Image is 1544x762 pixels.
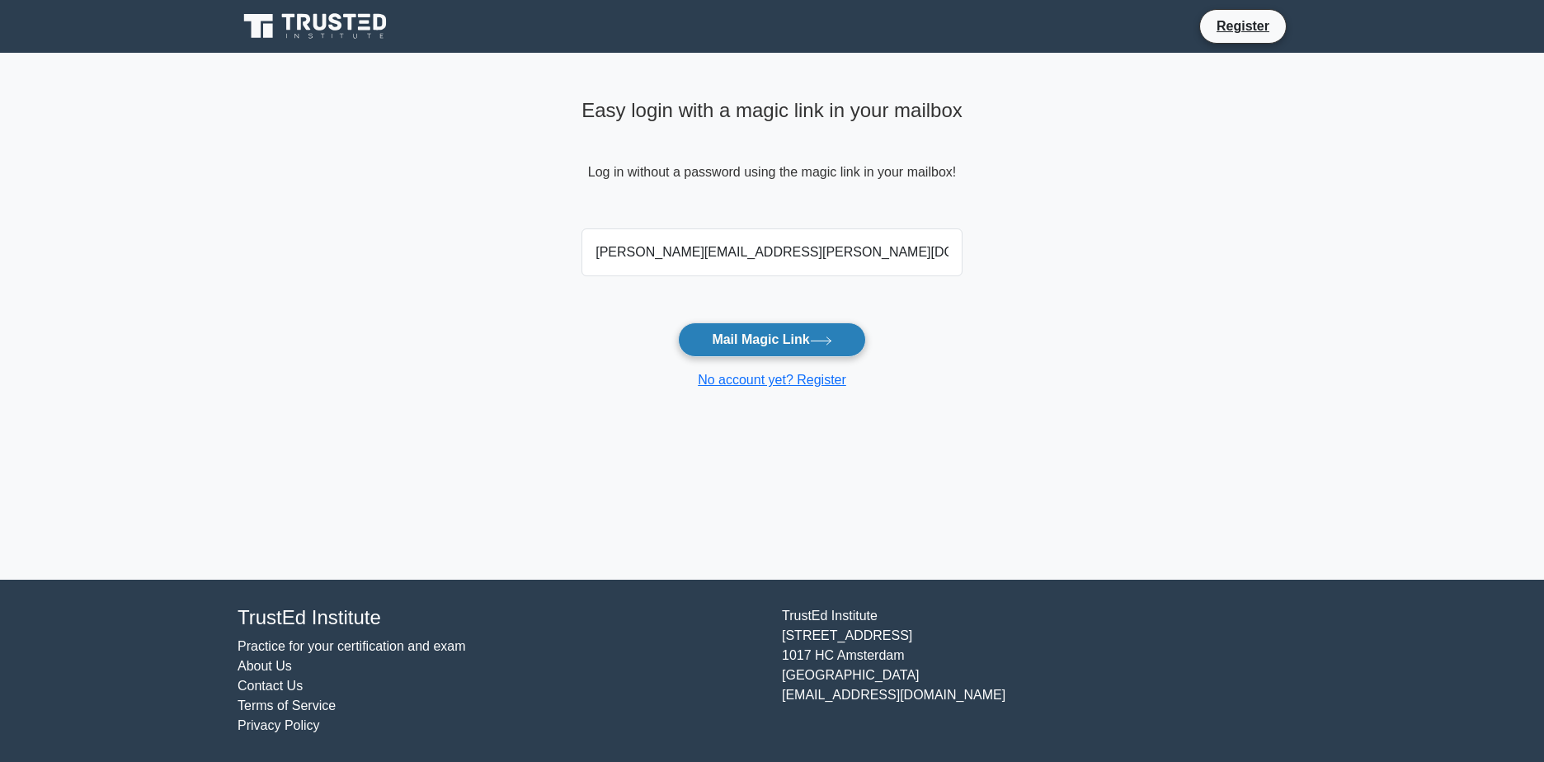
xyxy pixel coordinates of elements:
div: TrustEd Institute [STREET_ADDRESS] 1017 HC Amsterdam [GEOGRAPHIC_DATA] [EMAIL_ADDRESS][DOMAIN_NAME] [772,606,1316,736]
h4: Easy login with a magic link in your mailbox [581,99,963,123]
a: Privacy Policy [238,718,320,732]
a: Practice for your certification and exam [238,639,466,653]
input: Email [581,228,963,276]
a: Terms of Service [238,698,336,713]
button: Mail Magic Link [678,322,865,357]
a: About Us [238,659,292,673]
a: Register [1207,16,1279,36]
a: Contact Us [238,679,303,693]
h4: TrustEd Institute [238,606,762,630]
a: No account yet? Register [698,373,846,387]
div: Log in without a password using the magic link in your mailbox! [581,92,963,222]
